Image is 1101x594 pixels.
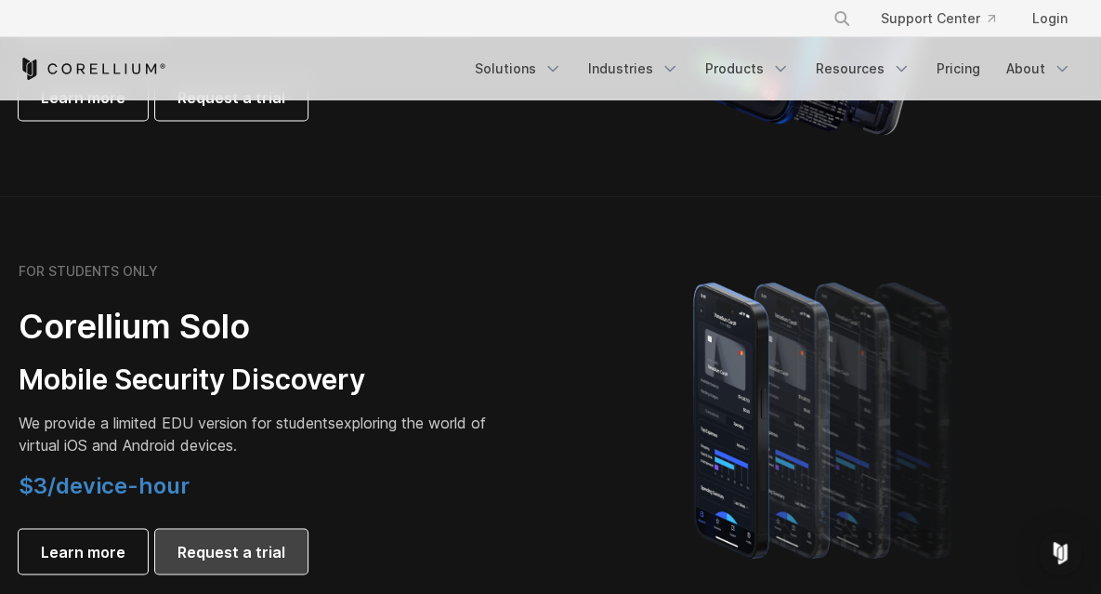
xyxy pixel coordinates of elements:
[19,412,506,456] p: exploring the world of virtual iOS and Android devices.
[464,52,1082,86] div: Navigation Menu
[19,471,190,498] span: $3/device-hour
[155,529,308,574] a: Request a trial
[995,52,1082,86] a: About
[925,52,991,86] a: Pricing
[810,2,1082,35] div: Navigation Menu
[19,306,506,348] h2: Corellium Solo
[41,540,125,562] span: Learn more
[1017,2,1082,35] a: Login
[19,363,506,398] h3: Mobile Security Discovery
[19,414,335,432] span: We provide a limited EDU version for students
[577,52,690,86] a: Industries
[464,52,573,86] a: Solutions
[805,52,922,86] a: Resources
[1038,531,1082,575] div: Open Intercom Messenger
[694,52,801,86] a: Products
[177,540,285,562] span: Request a trial
[19,58,166,80] a: Corellium Home
[19,263,158,280] h6: FOR STUDENTS ONLY
[656,256,995,581] img: A lineup of four iPhone models becoming more gradient and blurred
[825,2,859,35] button: Search
[19,529,148,574] a: Learn more
[866,2,1010,35] a: Support Center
